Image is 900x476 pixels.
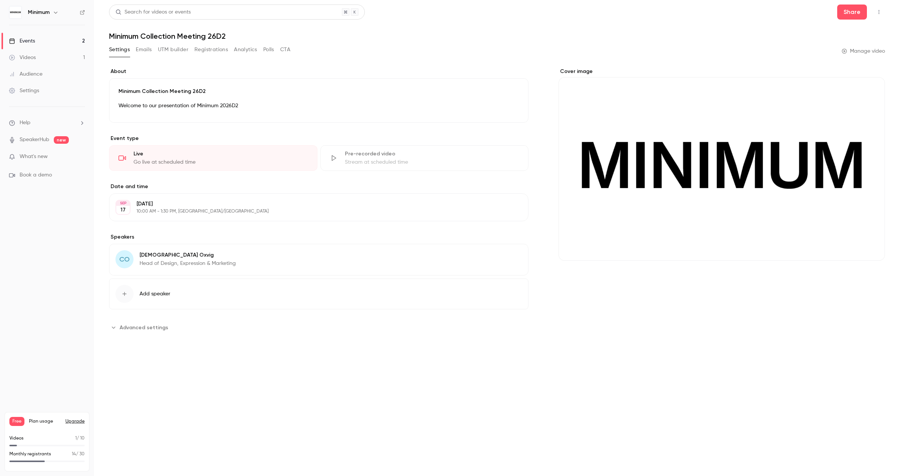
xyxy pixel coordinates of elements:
[120,324,168,332] span: Advanced settings
[140,290,170,298] span: Add speaker
[109,135,528,142] p: Event type
[29,418,61,424] span: Plan usage
[116,201,130,206] div: SEP
[20,171,52,179] span: Book a demo
[9,87,39,94] div: Settings
[20,136,49,144] a: SpeakerHub
[109,233,528,241] label: Speakers
[109,321,173,333] button: Advanced settings
[280,44,290,56] button: CTA
[118,101,519,110] p: Welcome to our presentation of Minimum 2026D2
[9,54,36,61] div: Videos
[118,88,519,95] p: Minimum Collection Meeting 26D2
[109,278,528,309] button: Add speaker
[20,119,30,127] span: Help
[134,158,308,166] div: Go live at scheduled time
[72,452,76,456] span: 14
[120,206,126,214] p: 17
[345,158,519,166] div: Stream at scheduled time
[109,32,885,41] h1: Minimum Collection Meeting 26D2
[842,47,885,55] a: Manage video
[140,260,236,267] p: Head of Design, Expression & Marketing
[115,8,191,16] div: Search for videos or events
[134,150,308,158] div: Live
[9,6,21,18] img: Minimum
[75,435,85,442] p: / 10
[263,44,274,56] button: Polls
[109,44,130,56] button: Settings
[9,70,42,78] div: Audience
[76,154,85,160] iframe: Noticeable Trigger
[9,451,51,458] p: Monthly registrants
[109,145,317,171] div: LiveGo live at scheduled time
[137,208,489,214] p: 10:00 AM - 1:30 PM, [GEOGRAPHIC_DATA]/[GEOGRAPHIC_DATA]
[9,435,24,442] p: Videos
[559,68,885,261] section: Cover image
[137,200,489,208] p: [DATE]
[559,68,885,75] label: Cover image
[194,44,228,56] button: Registrations
[109,321,528,333] section: Advanced settings
[109,183,528,190] label: Date and time
[109,244,528,275] div: CO[DEMOGRAPHIC_DATA] OxvigHead of Design, Expression & Marketing
[140,251,236,259] p: [DEMOGRAPHIC_DATA] Oxvig
[9,119,85,127] li: help-dropdown-opener
[320,145,529,171] div: Pre-recorded videoStream at scheduled time
[837,5,867,20] button: Share
[109,68,528,75] label: About
[9,37,35,45] div: Events
[9,417,24,426] span: Free
[119,254,130,265] span: CO
[65,418,85,424] button: Upgrade
[20,153,48,161] span: What's new
[345,150,519,158] div: Pre-recorded video
[54,136,69,144] span: new
[75,436,77,441] span: 1
[136,44,152,56] button: Emails
[234,44,257,56] button: Analytics
[72,451,85,458] p: / 30
[28,9,50,16] h6: Minimum
[158,44,188,56] button: UTM builder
